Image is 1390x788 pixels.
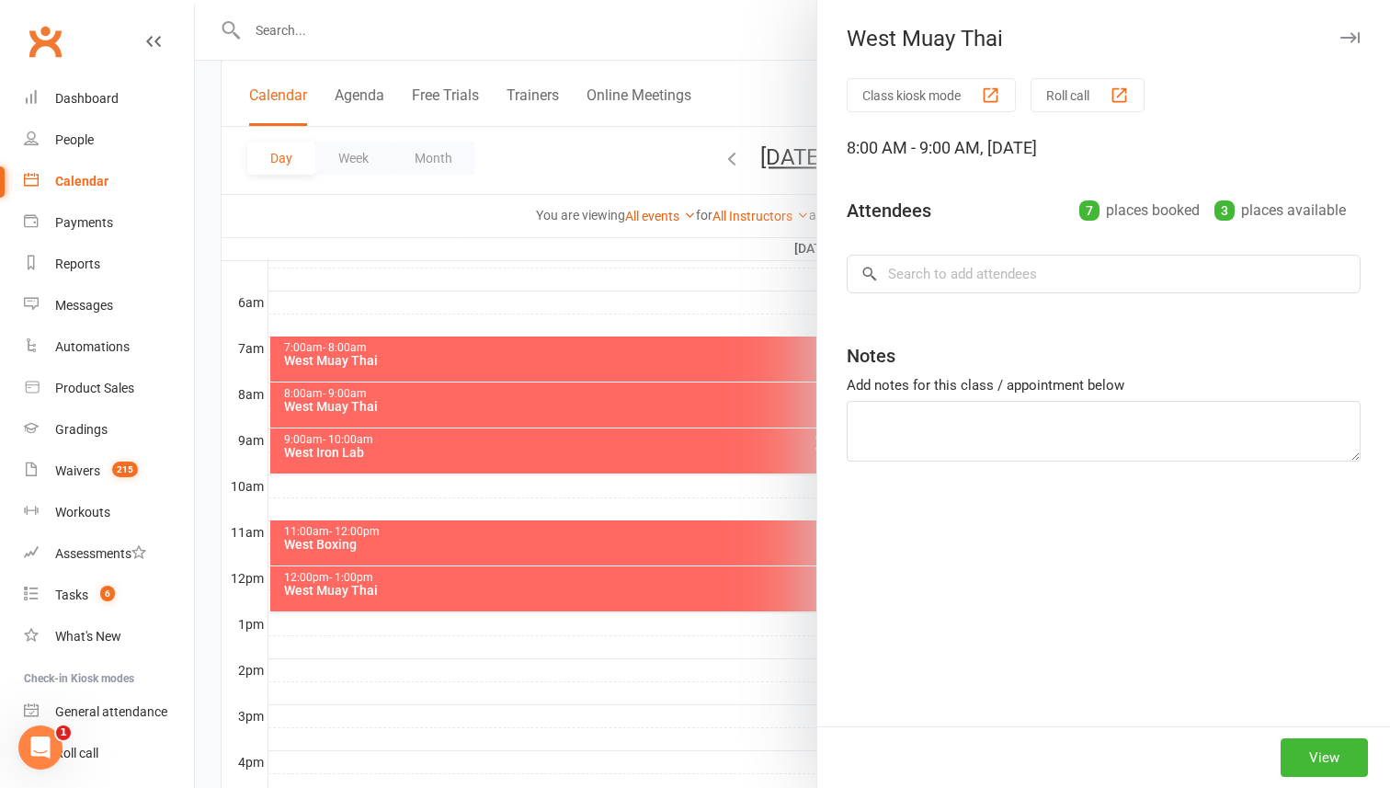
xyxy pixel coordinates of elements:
a: Calendar [24,161,194,202]
span: 6 [100,586,115,601]
div: 8:00 AM - 9:00 AM, [DATE] [847,135,1361,161]
div: Tasks [55,588,88,602]
div: Add notes for this class / appointment below [847,374,1361,396]
div: Payments [55,215,113,230]
div: Messages [55,298,113,313]
div: 3 [1214,200,1235,221]
div: General attendance [55,704,167,719]
div: Notes [847,343,895,369]
a: Workouts [24,492,194,533]
a: Assessments [24,533,194,575]
a: General attendance kiosk mode [24,691,194,733]
div: West Muay Thai [817,26,1390,51]
a: People [24,120,194,161]
iframe: Intercom live chat [18,725,63,770]
a: What's New [24,616,194,657]
div: Dashboard [55,91,119,106]
input: Search to add attendees [847,255,1361,293]
div: Workouts [55,505,110,520]
a: Product Sales [24,368,194,409]
a: Dashboard [24,78,194,120]
a: Gradings [24,409,194,451]
a: Clubworx [22,18,68,64]
button: View [1281,738,1368,777]
div: Gradings [55,422,108,437]
span: 215 [112,462,138,477]
a: Messages [24,285,194,326]
a: Reports [24,244,194,285]
div: Automations [55,339,130,354]
a: Payments [24,202,194,244]
div: Waivers [55,463,100,478]
div: Product Sales [55,381,134,395]
div: Roll call [55,746,98,760]
div: What's New [55,629,121,644]
div: Reports [55,257,100,271]
div: People [55,132,94,147]
div: places booked [1079,198,1200,223]
a: Tasks 6 [24,575,194,616]
button: Class kiosk mode [847,78,1016,112]
a: Automations [24,326,194,368]
div: places available [1214,198,1346,223]
span: 1 [56,725,71,740]
a: Roll call [24,733,194,774]
div: Attendees [847,198,931,223]
div: Calendar [55,174,108,188]
div: Assessments [55,546,146,561]
a: Waivers 215 [24,451,194,492]
div: 7 [1079,200,1099,221]
button: Roll call [1031,78,1145,112]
